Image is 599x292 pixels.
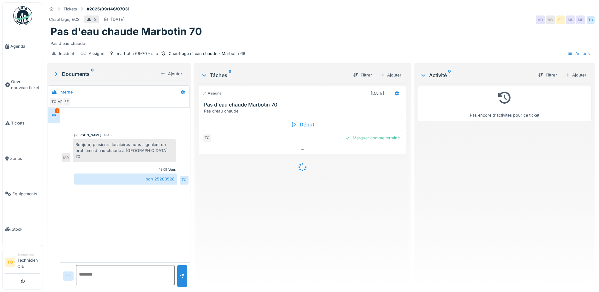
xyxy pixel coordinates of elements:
[3,64,43,106] a: Ouvrir nouveau ticket
[377,71,404,79] div: Ajouter
[89,51,104,57] div: Assigné
[17,252,40,257] div: Technicien
[556,15,565,24] div: EF
[12,191,40,197] span: Équipements
[10,155,40,161] span: Zones
[103,133,111,137] div: 09:45
[111,16,125,22] div: [DATE]
[536,71,560,79] div: Filtrer
[576,15,585,24] div: MD
[201,71,348,79] div: Tâches
[50,97,58,106] div: TO
[55,108,59,113] div: 1
[203,118,402,131] div: Début
[10,43,40,49] span: Agenda
[3,141,43,176] a: Zones
[11,120,40,126] span: Tickets
[350,71,374,79] div: Filtrer
[204,102,404,108] h3: Pas d'eau chaude Marbotin 70
[13,6,32,25] img: Badge_color-CXgf-gQk.svg
[17,252,40,272] li: Technicien Otb
[159,167,167,172] div: 13:08
[94,16,97,22] div: 2
[204,108,404,114] div: Pas d'eau chaude
[12,226,40,232] span: Stock
[59,51,74,57] div: Incident
[3,176,43,211] a: Équipements
[169,51,245,57] div: Chauffage et eau chaude - Marbotin 68
[546,15,555,24] div: MD
[51,38,591,46] div: Pas d'eau chaude
[586,15,595,24] div: TO
[84,6,132,12] strong: #2025/09/146/07031
[180,176,189,185] div: TO
[11,79,40,91] span: Ouvrir nouveau ticket
[62,97,71,106] div: EF
[448,71,451,79] sup: 0
[74,173,177,185] div: bon 25203528
[420,71,533,79] div: Activité
[562,71,589,79] div: Ajouter
[168,167,176,172] div: Vous
[49,16,80,22] div: Chauffage, ECS
[117,51,158,57] div: marbotin 68-70 - site
[3,106,43,141] a: Tickets
[74,133,101,137] div: [PERSON_NAME]
[566,15,575,24] div: MD
[565,49,593,58] div: Actions
[62,153,70,162] div: MD
[56,97,65,106] div: MD
[203,91,222,96] div: Assigné
[229,71,231,79] sup: 0
[3,211,43,247] a: Stock
[203,134,212,143] div: TO
[63,6,77,12] div: Tickets
[53,70,158,78] div: Documents
[5,252,40,274] a: TO TechnicienTechnicien Otb
[343,134,402,142] div: Marquer comme terminé
[3,29,43,64] a: Agenda
[59,89,73,95] div: Interne
[371,90,384,96] div: [DATE]
[5,258,15,267] li: TO
[158,70,185,78] div: Ajouter
[73,139,176,162] div: Bonjour, plusieurs locataires nous signalent un problème d'eau chaude à [GEOGRAPHIC_DATA] 70
[536,15,545,24] div: MD
[91,70,94,78] sup: 0
[422,89,587,118] div: Pas encore d'activités pour ce ticket
[51,26,202,38] h1: Pas d'eau chaude Marbotin 70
